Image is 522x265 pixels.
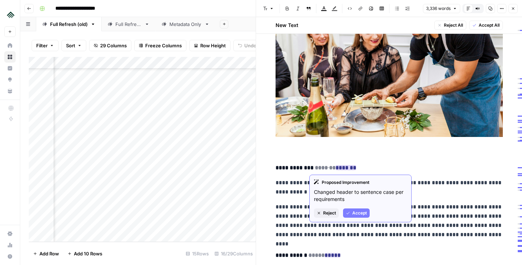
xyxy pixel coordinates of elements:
button: Freeze Columns [134,40,186,51]
span: Reject [323,210,336,216]
span: Add 10 Rows [74,250,102,257]
span: 3,336 words [426,5,451,12]
img: Uplisting Logo [4,8,17,21]
span: Freeze Columns [145,42,182,49]
span: Reject All [444,22,463,28]
span: Undo [244,42,256,49]
div: Full Refresh (old) [50,21,88,28]
a: Opportunities [4,74,16,85]
button: Filter [32,40,59,51]
span: Add Row [39,250,59,257]
a: Home [4,40,16,51]
button: Add Row [29,248,63,259]
button: Reject All [434,21,466,30]
div: 15 Rows [183,248,212,259]
button: 3,336 words [423,4,460,13]
span: Filter [36,42,48,49]
a: Browse [4,51,16,63]
div: Full Refresh [115,21,142,28]
span: Accept [352,210,367,216]
div: Metadata Only [169,21,202,28]
p: Changed header to sentence case per requirements [314,189,407,203]
a: Usage [4,239,16,251]
button: Accept All [469,21,503,30]
a: Your Data [4,85,16,97]
span: Accept All [479,22,500,28]
a: Full Refresh [102,17,156,31]
div: 16/29 Columns [212,248,256,259]
button: Sort [61,40,86,51]
button: Add 10 Rows [63,248,107,259]
button: 29 Columns [89,40,131,51]
a: Insights [4,63,16,74]
h2: New Text [276,22,298,29]
button: Undo [233,40,261,51]
div: Proposed Improvement [314,179,407,186]
button: Accept [343,208,370,218]
a: Settings [4,228,16,239]
button: Workspace: Uplisting [4,6,16,23]
span: 29 Columns [100,42,127,49]
button: Help + Support [4,251,16,262]
span: Row Height [200,42,226,49]
button: Row Height [189,40,230,51]
a: Metadata Only [156,17,216,31]
button: Reject [314,208,339,218]
a: Full Refresh (old) [36,17,102,31]
span: Sort [66,42,75,49]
